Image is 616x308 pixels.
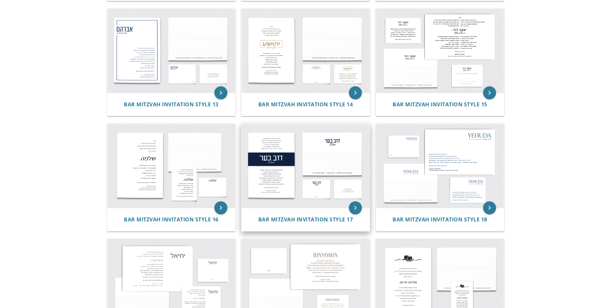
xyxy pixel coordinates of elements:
[258,217,353,223] a: Bar Mitzvah Invitation Style 17
[124,217,219,223] a: Bar Mitzvah Invitation Style 16
[393,217,487,223] a: Bar Mitzvah Invitation Style 18
[258,216,353,223] span: Bar Mitzvah Invitation Style 17
[214,201,227,214] a: keyboard_arrow_right
[393,216,487,223] span: Bar Mitzvah Invitation Style 18
[107,9,235,93] img: Bar Mitzvah Invitation Style 13
[483,201,496,214] a: keyboard_arrow_right
[242,124,370,208] img: Bar Mitzvah Invitation Style 17
[107,124,235,208] img: Bar Mitzvah Invitation Style 16
[124,216,219,223] span: Bar Mitzvah Invitation Style 16
[349,201,362,214] a: keyboard_arrow_right
[124,101,219,108] a: Bar Mitzvah Invitation Style 13
[376,124,504,208] img: Bar Mitzvah Invitation Style 18
[242,9,370,93] img: Bar Mitzvah Invitation Style 14
[483,86,496,99] a: keyboard_arrow_right
[214,86,227,99] a: keyboard_arrow_right
[376,9,504,93] img: Bar Mitzvah Invitation Style 15
[349,86,362,99] a: keyboard_arrow_right
[393,101,487,108] a: Bar Mitzvah Invitation Style 15
[258,101,353,108] a: Bar Mitzvah Invitation Style 14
